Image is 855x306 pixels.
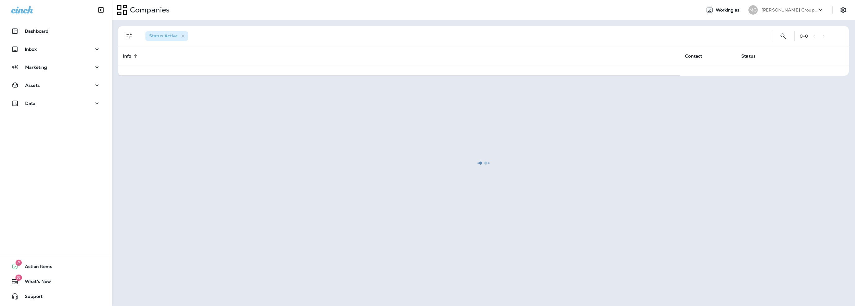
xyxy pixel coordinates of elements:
button: Assets [6,79,106,92]
span: 8 [15,275,22,281]
p: Companies [127,5,170,15]
button: Dashboard [6,25,106,37]
button: Settings [838,4,849,16]
p: [PERSON_NAME] Group dba [PERSON_NAME] [761,7,817,12]
button: Support [6,290,106,303]
p: Data [25,101,36,106]
span: Support [19,294,43,301]
span: 2 [16,260,22,266]
span: Action Items [19,264,52,271]
p: Inbox [25,47,37,52]
button: Data [6,97,106,110]
span: What's New [19,279,51,286]
p: Assets [25,83,40,88]
button: 8What's New [6,275,106,288]
button: Inbox [6,43,106,55]
button: Marketing [6,61,106,73]
p: Marketing [25,65,47,70]
p: Dashboard [25,29,48,34]
button: Collapse Sidebar [92,4,110,16]
span: Working as: [716,7,742,13]
div: MG [748,5,758,15]
button: 2Action Items [6,260,106,273]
